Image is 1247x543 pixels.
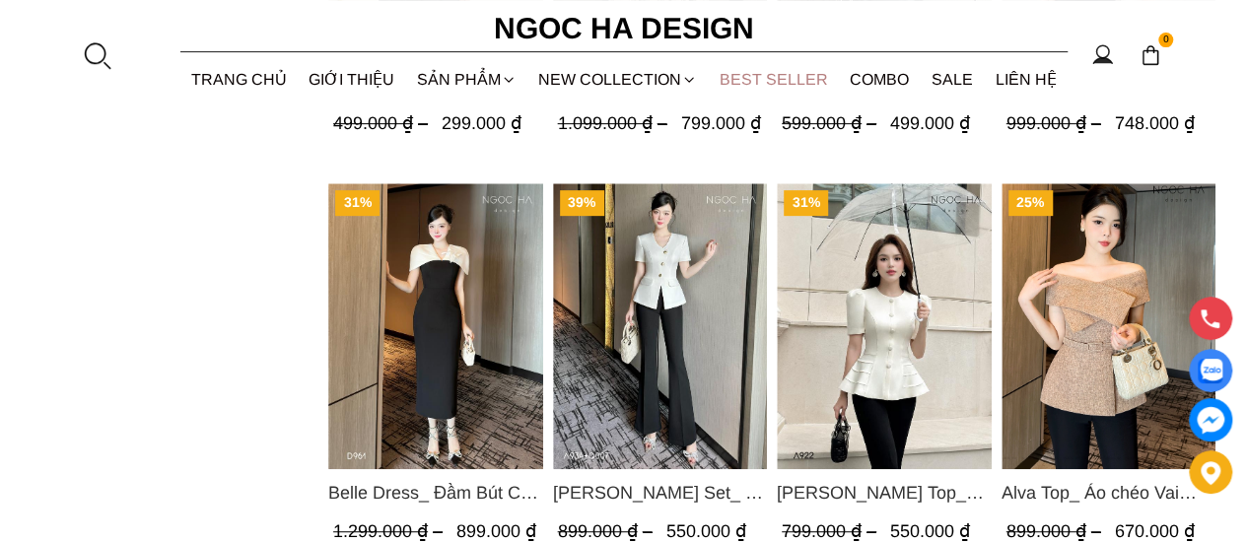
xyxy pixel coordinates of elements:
img: Ellie Top_ Áo Cổ Tròn Tùng May Gân Nổi Màu Kem A922 [777,183,992,469]
span: 999.000 ₫ [1005,113,1105,133]
a: Product image - Amy Set_ Áo Vạt Chéo Đính 3 Cúc, Quần Suông Ống Loe A934+Q007 [552,183,767,469]
span: [PERSON_NAME] Top_ Áo Cổ Tròn Tùng May Gân Nổi Màu Kem A922 [777,479,992,507]
a: Product image - Belle Dress_ Đầm Bút Chì Đen Phối Choàng Vai May Ly Màu Trắng Kèm Hoa D961 [328,183,543,469]
a: Link to Amy Set_ Áo Vạt Chéo Đính 3 Cúc, Quần Suông Ống Loe A934+Q007 [552,479,767,507]
span: 899.000 ₫ [1005,521,1105,541]
span: 1.299.000 ₫ [333,521,448,541]
a: messenger [1189,398,1232,441]
a: Product image - Ellie Top_ Áo Cổ Tròn Tùng May Gân Nổi Màu Kem A922 [777,183,992,469]
img: Amy Set_ Áo Vạt Chéo Đính 3 Cúc, Quần Suông Ống Loe A934+Q007 [552,183,767,469]
a: TRANG CHỦ [180,53,299,105]
span: 499.000 ₫ [333,113,433,133]
span: Alva Top_ Áo chéo Vai Kèm Đai Màu Be A822 [1001,479,1215,507]
a: Product image - Alva Top_ Áo chéo Vai Kèm Đai Màu Be A822 [1001,183,1215,469]
a: Link to Belle Dress_ Đầm Bút Chì Đen Phối Choàng Vai May Ly Màu Trắng Kèm Hoa D961 [328,479,543,507]
span: 899.000 ₫ [456,521,536,541]
a: Display image [1189,349,1232,392]
img: img-CART-ICON-ksit0nf1 [1140,44,1161,66]
a: NEW COLLECTION [527,53,709,105]
span: [PERSON_NAME] Set_ Áo Vạt Chéo Đính 3 Cúc, Quần Suông Ống Loe A934+Q007 [552,479,767,507]
a: GIỚI THIỆU [298,53,406,105]
span: 799.000 ₫ [782,521,881,541]
span: 550.000 ₫ [890,521,970,541]
a: BEST SELLER [709,53,840,105]
span: 499.000 ₫ [890,113,970,133]
a: Combo [839,53,921,105]
a: LIÊN HỆ [984,53,1068,105]
img: Belle Dress_ Đầm Bút Chì Đen Phối Choàng Vai May Ly Màu Trắng Kèm Hoa D961 [328,183,543,469]
span: 899.000 ₫ [557,521,657,541]
span: 670.000 ₫ [1114,521,1194,541]
img: Display image [1198,359,1222,383]
div: SẢN PHẨM [406,53,528,105]
a: Ngoc Ha Design [476,5,772,52]
span: 550.000 ₫ [665,521,745,541]
span: 799.000 ₫ [680,113,760,133]
a: SALE [921,53,985,105]
a: Link to Ellie Top_ Áo Cổ Tròn Tùng May Gân Nổi Màu Kem A922 [777,479,992,507]
span: 299.000 ₫ [442,113,521,133]
img: Alva Top_ Áo chéo Vai Kèm Đai Màu Be A822 [1001,183,1215,469]
span: 748.000 ₫ [1114,113,1194,133]
span: 0 [1158,33,1174,48]
span: Belle Dress_ Đầm Bút Chì Đen Phối Choàng Vai May Ly Màu Trắng Kèm Hoa D961 [328,479,543,507]
span: 1.099.000 ₫ [557,113,671,133]
span: 599.000 ₫ [782,113,881,133]
a: Link to Alva Top_ Áo chéo Vai Kèm Đai Màu Be A822 [1001,479,1215,507]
